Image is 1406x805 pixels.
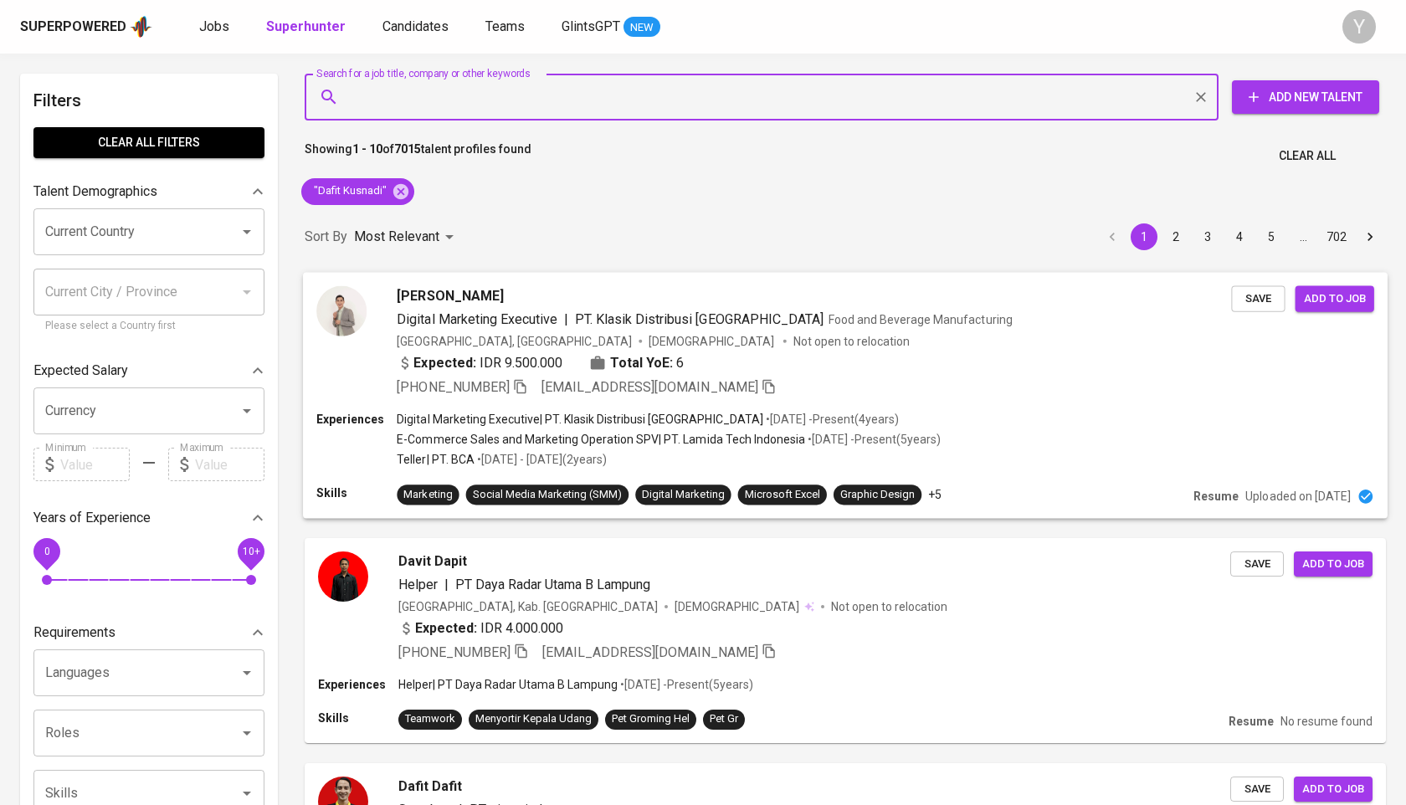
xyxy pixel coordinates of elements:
[485,18,525,34] span: Teams
[1302,780,1364,799] span: Add to job
[397,451,474,468] p: Teller | PT. BCA
[1290,228,1316,245] div: …
[1194,223,1221,250] button: Go to page 3
[33,87,264,114] h6: Filters
[397,411,762,428] p: Digital Marketing Executive | PT. Klasik Distribusi [GEOGRAPHIC_DATA]
[235,220,259,244] button: Open
[745,487,820,503] div: Microsoft Excel
[33,182,157,202] p: Talent Demographics
[1304,289,1366,308] span: Add to job
[195,448,264,481] input: Value
[1226,223,1253,250] button: Go to page 4
[20,14,152,39] a: Superpoweredapp logo
[1239,555,1275,574] span: Save
[266,17,349,38] a: Superhunter
[1258,223,1285,250] button: Go to page 5
[649,332,776,349] span: [DEMOGRAPHIC_DATA]
[564,309,568,329] span: |
[242,546,259,557] span: 10+
[301,178,414,205] div: "Dafit Kusnadi"
[397,378,509,394] span: [PHONE_NUMBER]
[475,451,607,468] p: • [DATE] - [DATE] ( 2 years )
[305,273,1386,518] a: [PERSON_NAME]Digital Marketing Executive|PT. Klasik Distribusi [GEOGRAPHIC_DATA]Food and Beverage...
[398,777,462,797] span: Dafit Dafit
[235,721,259,745] button: Open
[793,332,910,349] p: Not open to relocation
[805,431,941,448] p: • [DATE] - Present ( 5 years )
[397,431,804,448] p: E-Commerce Sales and Marketing Operation SPV | PT. Lamida Tech Indonesia
[33,623,115,643] p: Requirements
[33,127,264,158] button: Clear All filters
[1230,777,1284,802] button: Save
[415,618,477,638] b: Expected:
[831,598,947,615] p: Not open to relocation
[33,361,128,381] p: Expected Salary
[1193,488,1239,505] p: Resume
[398,618,563,638] div: IDR 4.000.000
[398,598,658,615] div: [GEOGRAPHIC_DATA], Kab. [GEOGRAPHIC_DATA]
[305,538,1386,743] a: Davit DapitHelper|PT Daya Radar Utama B Lampung[GEOGRAPHIC_DATA], Kab. [GEOGRAPHIC_DATA][DEMOGRAP...
[316,285,367,336] img: f486de3033be8fa8bc2d05d6ebf80e52.jpeg
[398,644,511,660] span: [PHONE_NUMBER]
[45,318,253,335] p: Please select a Country first
[1279,146,1336,167] span: Clear All
[301,183,397,199] span: "Dafit Kusnadi"
[562,17,660,38] a: GlintsGPT NEW
[829,312,1013,326] span: Food and Beverage Manufacturing
[623,19,660,36] span: NEW
[305,141,531,172] p: Showing of talent profiles found
[642,487,724,503] div: Digital Marketing
[235,661,259,685] button: Open
[575,310,824,326] span: PT. Klasik Distribusi [GEOGRAPHIC_DATA]
[398,577,438,592] span: Helper
[455,577,650,592] span: PT Daya Radar Utama B Lampung
[352,142,382,156] b: 1 - 10
[44,546,49,557] span: 0
[1230,551,1284,577] button: Save
[20,18,126,37] div: Superpowered
[444,575,449,595] span: |
[840,487,915,503] div: Graphic Design
[1229,713,1274,730] p: Resume
[47,132,251,153] span: Clear All filters
[397,310,557,326] span: Digital Marketing Executive
[1189,85,1213,109] button: Clear
[413,352,475,372] b: Expected:
[382,17,452,38] a: Candidates
[305,227,347,247] p: Sort By
[1245,488,1350,505] p: Uploaded on [DATE]
[199,18,229,34] span: Jobs
[318,710,398,726] p: Skills
[130,14,152,39] img: app logo
[397,332,632,349] div: [GEOGRAPHIC_DATA], [GEOGRAPHIC_DATA]
[475,711,592,727] div: Menyortir Kepala Udang
[1239,289,1276,308] span: Save
[541,378,758,394] span: [EMAIL_ADDRESS][DOMAIN_NAME]
[33,175,264,208] div: Talent Demographics
[397,285,503,305] span: [PERSON_NAME]
[1272,141,1342,172] button: Clear All
[1232,80,1379,114] button: Add New Talent
[1239,780,1275,799] span: Save
[1280,713,1373,730] p: No resume found
[33,354,264,387] div: Expected Salary
[542,644,758,660] span: [EMAIL_ADDRESS][DOMAIN_NAME]
[354,222,459,253] div: Most Relevant
[403,487,452,503] div: Marketing
[763,411,899,428] p: • [DATE] - Present ( 4 years )
[405,711,455,727] div: Teamwork
[1245,87,1366,108] span: Add New Talent
[612,711,690,727] div: Pet Groming Hel
[676,352,684,372] span: 6
[316,485,397,501] p: Skills
[33,616,264,649] div: Requirements
[354,227,439,247] p: Most Relevant
[1321,223,1352,250] button: Go to page 702
[398,551,467,572] span: Davit Dapit
[1296,285,1374,311] button: Add to job
[1131,223,1157,250] button: page 1
[1162,223,1189,250] button: Go to page 2
[710,711,738,727] div: Pet Gr
[33,501,264,535] div: Years of Experience
[610,352,673,372] b: Total YoE:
